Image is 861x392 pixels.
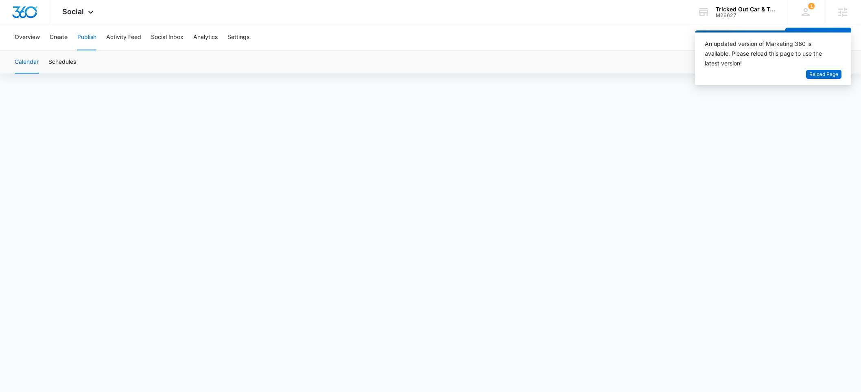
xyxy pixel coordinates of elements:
[716,13,775,18] div: account id
[806,70,841,79] button: Reload Page
[785,28,851,47] button: Create a Post
[50,24,68,50] button: Create
[15,24,40,50] button: Overview
[808,3,815,9] div: notifications count
[716,6,775,13] div: account name
[48,51,76,74] button: Schedules
[808,3,815,9] span: 1
[193,24,218,50] button: Analytics
[809,71,838,78] span: Reload Page
[705,39,832,68] div: An updated version of Marketing 360 is available. Please reload this page to use the latest version!
[106,24,141,50] button: Activity Feed
[227,24,249,50] button: Settings
[15,51,39,74] button: Calendar
[77,24,96,50] button: Publish
[151,24,184,50] button: Social Inbox
[62,7,84,16] span: Social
